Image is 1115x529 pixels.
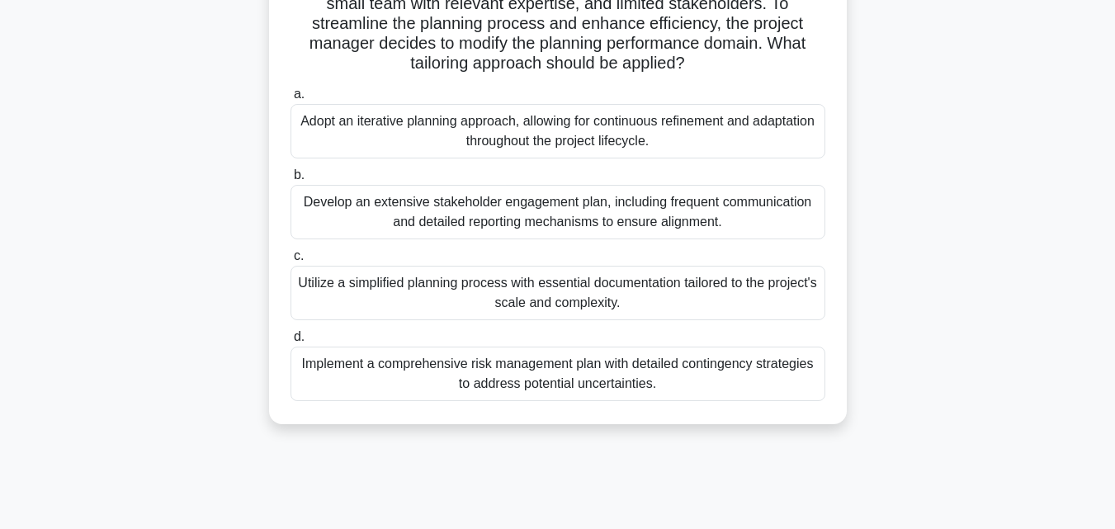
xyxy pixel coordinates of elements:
span: a. [294,87,305,101]
div: Implement a comprehensive risk management plan with detailed contingency strategies to address po... [291,347,825,401]
span: b. [294,168,305,182]
div: Adopt an iterative planning approach, allowing for continuous refinement and adaptation throughou... [291,104,825,158]
span: d. [294,329,305,343]
div: Utilize a simplified planning process with essential documentation tailored to the project's scal... [291,266,825,320]
span: c. [294,248,304,262]
div: Develop an extensive stakeholder engagement plan, including frequent communication and detailed r... [291,185,825,239]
